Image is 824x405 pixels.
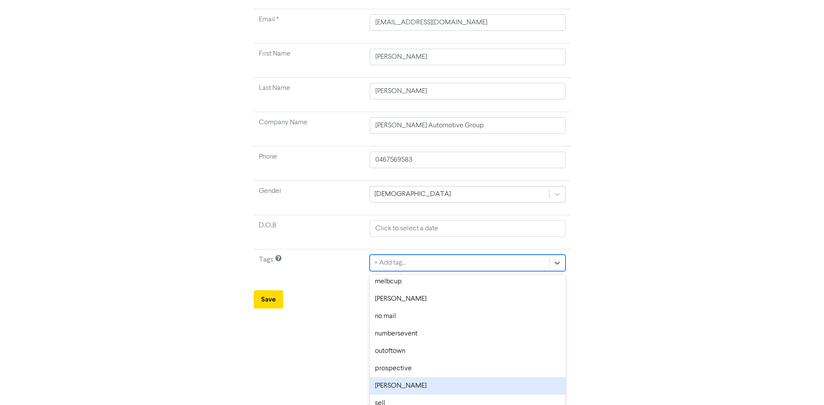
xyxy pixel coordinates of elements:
[254,215,365,249] td: D.O.B
[254,78,365,112] td: Last Name
[254,112,365,146] td: Company Name
[370,220,565,237] input: Click to select a date
[254,181,365,215] td: Gender
[781,363,824,405] iframe: Chat Widget
[254,249,365,284] td: Tags
[254,9,365,43] td: Required
[254,43,365,78] td: First Name
[370,290,565,308] div: [PERSON_NAME]
[254,290,283,309] button: Save
[370,325,565,342] div: numbersevent
[370,377,565,395] div: [PERSON_NAME]
[370,342,565,360] div: outoftown
[370,360,565,377] div: prospective
[374,258,406,268] div: + Add tag...
[254,146,365,181] td: Phone
[370,308,565,325] div: no mail
[370,273,565,290] div: melbcup
[374,189,451,199] div: [DEMOGRAPHIC_DATA]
